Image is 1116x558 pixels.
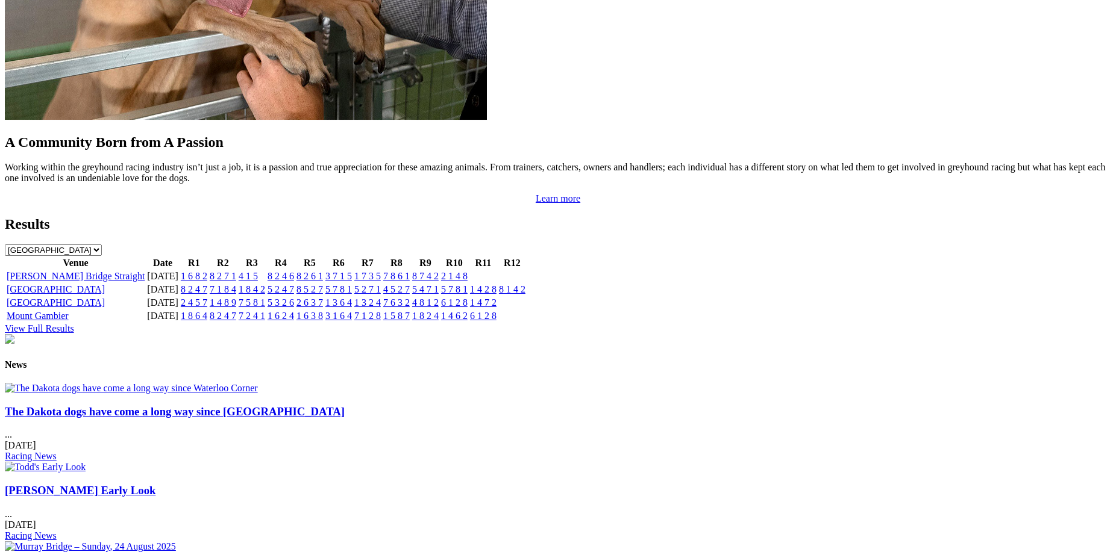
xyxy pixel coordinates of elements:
div: ... [5,484,1111,541]
h2: Results [5,216,1111,232]
a: 1 8 4 2 [239,284,265,294]
a: 7 1 8 4 [210,284,236,294]
th: R6 [325,257,353,269]
a: 6 1 2 8 [470,311,497,321]
a: 8 2 4 7 [210,311,236,321]
a: Learn more [536,193,580,203]
td: [DATE] [146,297,179,309]
th: R8 [383,257,410,269]
a: 1 4 2 8 [470,284,497,294]
a: 1 4 6 2 [441,311,468,321]
th: R9 [412,257,439,269]
a: 1 6 2 4 [268,311,294,321]
th: R5 [296,257,324,269]
a: Racing News [5,451,57,461]
p: Working within the greyhound racing industry isn’t just a job, it is a passion and true appreciat... [5,162,1111,184]
th: R10 [440,257,468,269]
a: 8 2 6 1 [296,271,323,281]
a: 4 5 2 7 [383,284,410,294]
a: 8 1 4 2 [499,284,525,294]
td: [DATE] [146,310,179,322]
a: 1 8 2 4 [412,311,439,321]
th: R11 [469,257,497,269]
a: 7 2 4 1 [239,311,265,321]
a: View Full Results [5,323,74,333]
a: 1 3 2 4 [354,297,381,308]
a: 8 2 4 6 [268,271,294,281]
th: Venue [6,257,145,269]
span: [DATE] [5,519,36,530]
a: 8 2 7 1 [210,271,236,281]
a: 3 7 1 5 [325,271,352,281]
a: 8 2 4 7 [181,284,207,294]
a: 4 8 1 2 [412,297,439,308]
a: 4 1 5 [239,271,258,281]
td: [DATE] [146,270,179,282]
span: [DATE] [5,440,36,450]
td: [DATE] [146,284,179,296]
a: 5 7 8 1 [441,284,468,294]
a: 5 7 8 1 [325,284,352,294]
th: R1 [180,257,208,269]
a: 2 4 5 7 [181,297,207,308]
th: Date [146,257,179,269]
a: 1 7 3 5 [354,271,381,281]
img: chasers_homepage.jpg [5,334,14,344]
img: Murray Bridge – Sunday, 24 August 2025 [5,541,176,552]
a: 5 2 4 7 [268,284,294,294]
a: 7 8 6 1 [383,271,410,281]
div: ... [5,405,1111,462]
a: 5 4 7 1 [412,284,439,294]
a: 1 3 6 4 [325,297,352,308]
a: 8 7 4 2 [412,271,439,281]
a: 6 1 2 8 [441,297,468,308]
a: 3 1 6 4 [325,311,352,321]
a: Mount Gambier [7,311,69,321]
th: R4 [267,257,295,269]
a: Racing News [5,530,57,541]
a: [GEOGRAPHIC_DATA] [7,297,105,308]
a: 7 6 3 2 [383,297,410,308]
a: 7 1 2 8 [354,311,381,321]
a: 2 1 4 8 [441,271,468,281]
h2: A Community Born from A Passion [5,134,1111,150]
a: [PERSON_NAME] Early Look [5,484,155,497]
a: 1 4 7 2 [470,297,497,308]
a: [PERSON_NAME] Bridge Straight [7,271,145,281]
a: 1 4 8 9 [210,297,236,308]
a: 1 8 6 4 [181,311,207,321]
a: 1 5 8 7 [383,311,410,321]
h4: News [5,359,1111,370]
a: 1 6 3 8 [296,311,323,321]
a: 5 2 7 1 [354,284,381,294]
a: 8 5 2 7 [296,284,323,294]
a: 2 6 3 7 [296,297,323,308]
th: R3 [238,257,266,269]
img: The Dakota dogs have come a long way since Waterloo Corner [5,383,258,394]
th: R7 [354,257,381,269]
a: 1 6 8 2 [181,271,207,281]
a: The Dakota dogs have come a long way since [GEOGRAPHIC_DATA] [5,405,345,418]
th: R2 [209,257,237,269]
th: R12 [498,257,526,269]
a: [GEOGRAPHIC_DATA] [7,284,105,294]
img: Todd's Early Look [5,462,86,473]
a: 5 3 2 6 [268,297,294,308]
a: 7 5 8 1 [239,297,265,308]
